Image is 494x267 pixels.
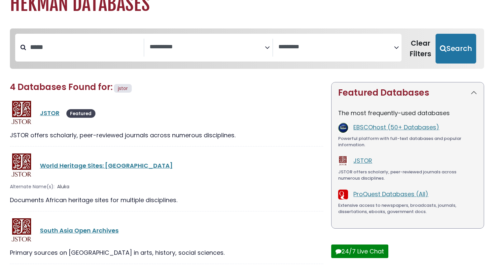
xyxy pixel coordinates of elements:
textarea: Search [278,44,394,51]
span: Alternate Name(s): [10,183,54,190]
a: JSTOR [40,109,59,117]
input: Search database by title or keyword [26,42,144,53]
a: EBSCOhost (50+ Databases) [353,123,439,131]
button: Clear Filters [406,34,436,64]
textarea: Search [150,44,265,51]
nav: Search filters [10,28,484,69]
button: Featured Databases [332,82,484,103]
button: 24/7 Live Chat [331,245,388,258]
div: Documents African heritage sites for multiple disciplines. [10,196,323,204]
div: Powerful platform with full-text databases and popular information. [338,135,477,148]
p: The most frequently-used databases [338,109,477,117]
span: 4 Databases Found for: [10,81,113,93]
span: Featured [66,109,95,118]
div: JSTOR offers scholarly, peer-reviewed journals across numerous disciplines. [338,169,477,182]
div: Extensive access to newspapers, broadcasts, journals, dissertations, ebooks, government docs. [338,202,477,215]
a: JSTOR [353,156,372,165]
a: ProQuest Databases (All) [353,190,428,198]
button: Submit for Search Results [436,34,476,64]
a: World Heritage Sites: [GEOGRAPHIC_DATA] [40,161,173,170]
div: Primary sources on [GEOGRAPHIC_DATA] in arts, history, social sciences. [10,248,323,257]
span: jstor [118,85,128,92]
a: South Asia Open Archives [40,226,119,235]
div: JSTOR offers scholarly, peer-reviewed journals across numerous disciplines. [10,131,323,140]
span: Aluka [57,183,69,190]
